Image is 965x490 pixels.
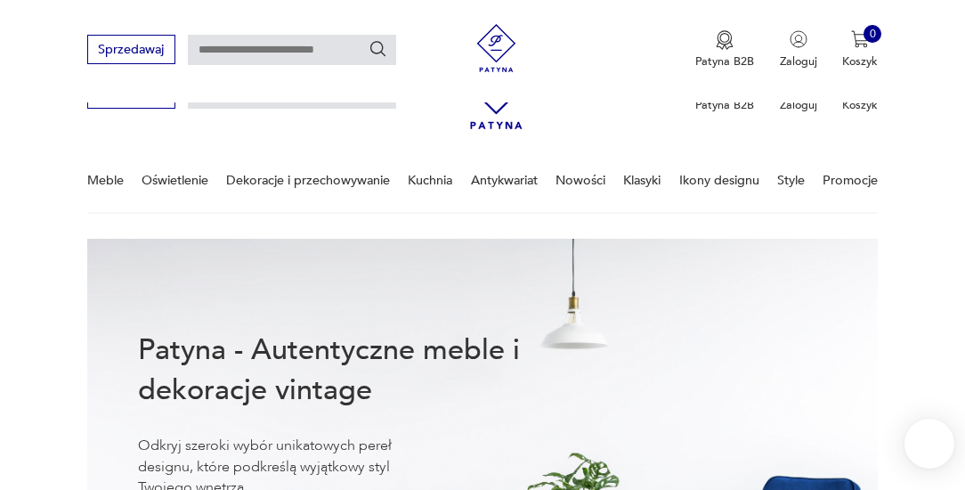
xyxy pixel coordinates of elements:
[87,150,124,211] a: Meble
[780,30,817,69] button: Zaloguj
[408,150,452,211] a: Kuchnia
[471,150,538,211] a: Antykwariat
[823,150,878,211] a: Promocje
[842,97,878,113] p: Koszyk
[904,419,954,469] iframe: Smartsupp widget button
[226,150,390,211] a: Dekoracje i przechowywanie
[780,97,817,113] p: Zaloguj
[864,25,881,43] div: 0
[87,45,175,56] a: Sprzedawaj
[679,150,759,211] a: Ikony designu
[466,24,526,72] img: Patyna - sklep z meblami i dekoracjami vintage
[842,53,878,69] p: Koszyk
[142,150,208,211] a: Oświetlenie
[369,39,388,59] button: Szukaj
[138,331,565,411] h1: Patyna - Autentyczne meble i dekoracje vintage
[842,30,878,69] button: 0Koszyk
[695,30,754,69] a: Ikona medaluPatyna B2B
[716,30,734,50] img: Ikona medalu
[695,30,754,69] button: Patyna B2B
[851,30,869,48] img: Ikona koszyka
[555,150,605,211] a: Nowości
[695,97,754,113] p: Patyna B2B
[790,30,807,48] img: Ikonka użytkownika
[695,53,754,69] p: Patyna B2B
[780,53,817,69] p: Zaloguj
[623,150,661,211] a: Klasyki
[777,150,805,211] a: Style
[87,35,175,64] button: Sprzedawaj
